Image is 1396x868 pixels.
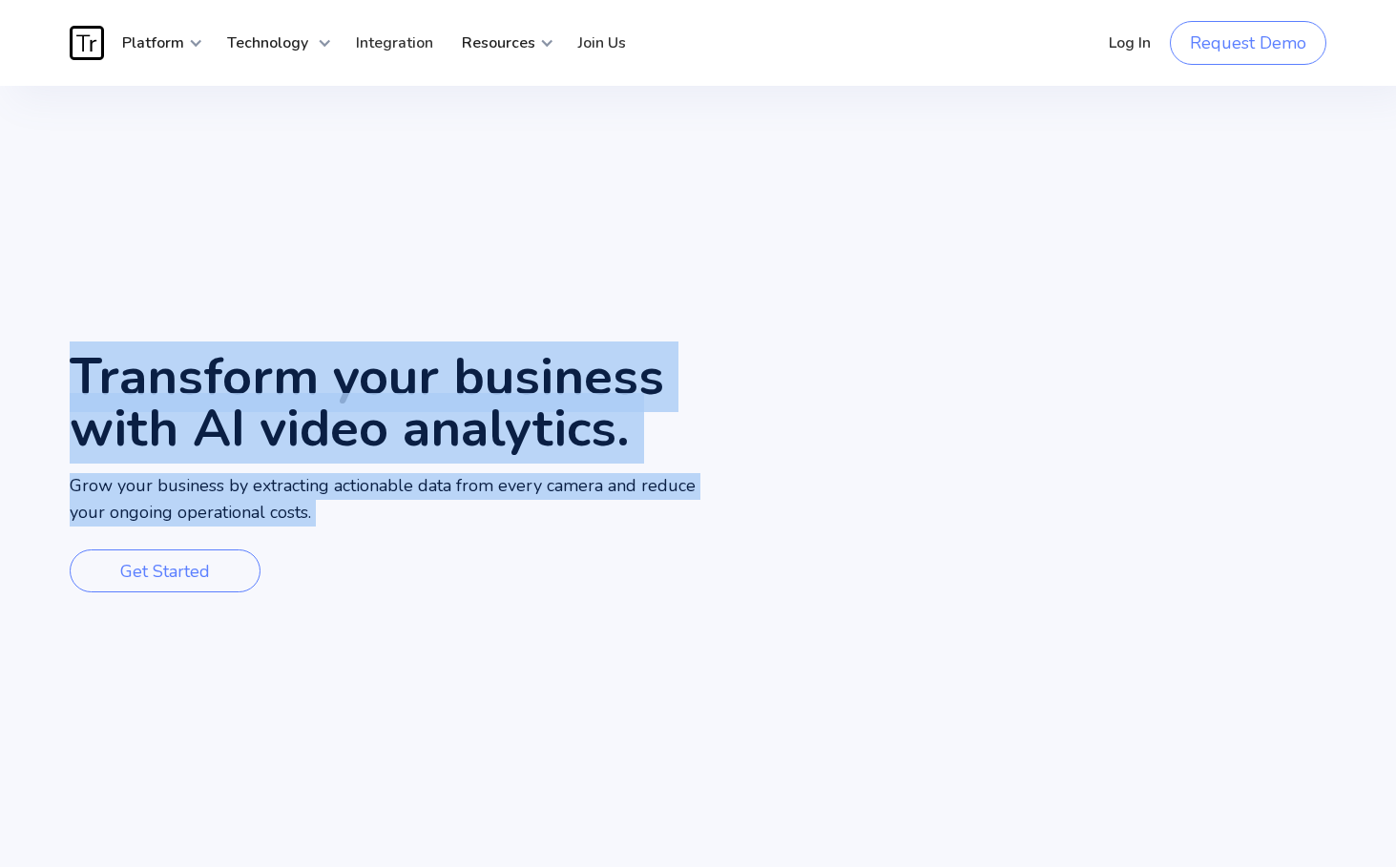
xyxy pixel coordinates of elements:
a: Integration [342,14,448,72]
div: Platform [108,14,203,72]
a: Request Demo [1170,21,1326,65]
div: Technology [213,14,332,72]
strong: Resources [462,32,535,53]
a: home [70,26,108,60]
strong: Technology [227,32,308,53]
div: Resources [448,14,554,72]
strong: Platform [122,32,184,53]
a: Join Us [564,14,640,72]
a: Get Started [70,549,260,592]
img: Traces Logo [70,26,104,60]
a: Log In [1094,14,1165,72]
p: Grow your business by extracting actionable data from every camera and reduce your ongoing operat... [70,473,698,527]
h1: Transform your business with AI video analytics. [70,351,698,454]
